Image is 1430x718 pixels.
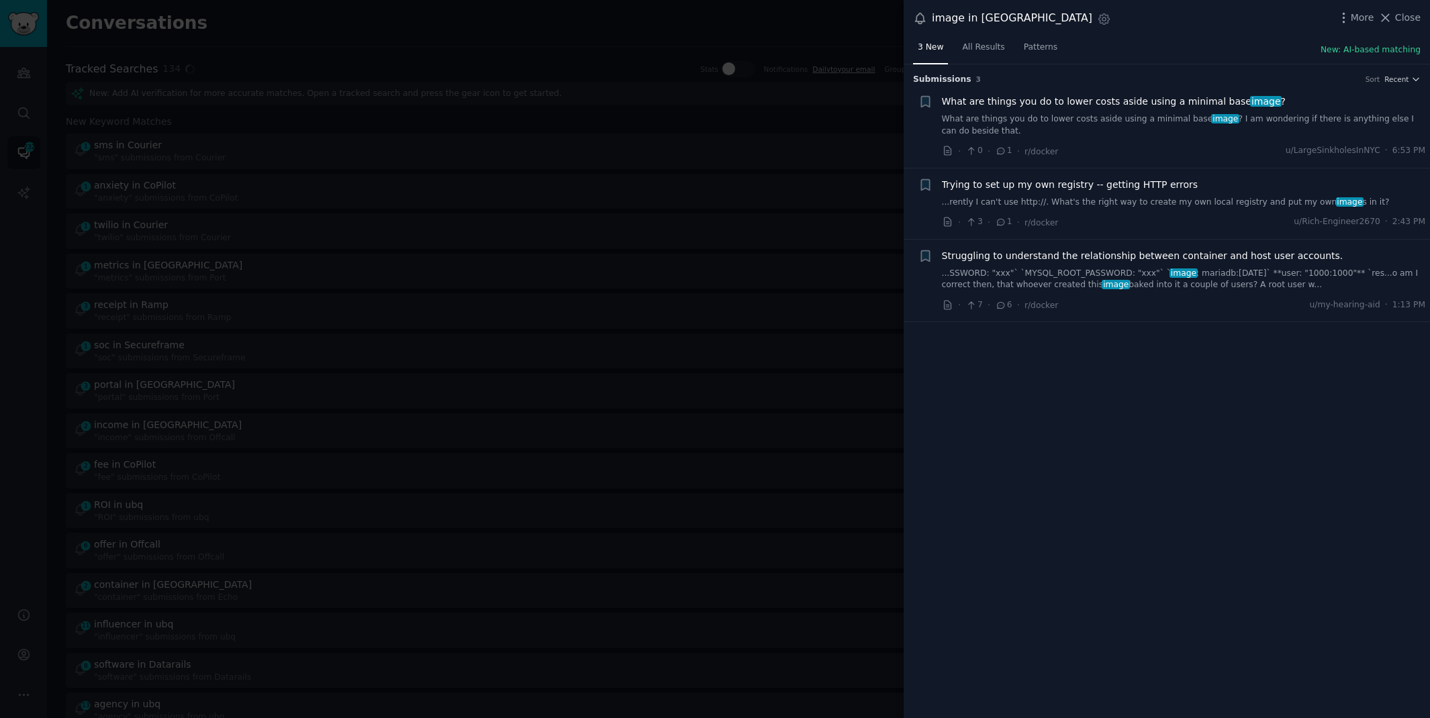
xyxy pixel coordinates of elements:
span: · [1017,298,1020,312]
a: ...SSWORD: "xxx"` `MYSQL_ROOT_PASSWORD: "xxx"` `image: mariadb:[DATE]` **user: "1000:1000"** `res... [942,268,1426,291]
span: 3 [976,75,981,83]
span: Submission s [913,74,971,86]
span: u/LargeSinkholesInNYC [1286,145,1380,157]
span: image [1170,268,1198,278]
span: · [1017,215,1020,229]
span: · [958,298,961,312]
span: All Results [962,42,1004,54]
button: Recent [1384,74,1421,84]
span: r/docker [1024,218,1058,227]
button: Close [1378,11,1421,25]
span: · [1385,145,1388,157]
span: 1 [995,145,1012,157]
span: What are things you do to lower costs aside using a minimal base ? [942,95,1286,109]
span: 3 New [918,42,943,54]
div: image in [GEOGRAPHIC_DATA] [932,10,1092,27]
span: 6 [995,299,1012,311]
a: Struggling to understand the relationship between container and host user accounts. [942,249,1343,263]
span: 1:13 PM [1392,299,1425,311]
span: 7 [965,299,982,311]
a: 3 New [913,37,948,64]
span: u/Rich-Engineer2670 [1294,216,1380,228]
a: ...rently I can't use http://. What's the right way to create my own local registry and put my ow... [942,197,1426,209]
button: More [1337,11,1374,25]
span: · [988,215,990,229]
span: Patterns [1024,42,1057,54]
span: image [1250,96,1282,107]
span: image [1102,280,1130,289]
span: u/my-hearing-aid [1310,299,1380,311]
a: Patterns [1019,37,1062,64]
span: · [1017,144,1020,158]
span: 1 [995,216,1012,228]
span: · [1385,216,1388,228]
button: New: AI-based matching [1321,44,1421,56]
span: r/docker [1024,147,1058,156]
a: What are things you do to lower costs aside using a minimal baseimage? I am wondering if there is... [942,113,1426,137]
div: Sort [1366,74,1380,84]
span: 3 [965,216,982,228]
span: 6:53 PM [1392,145,1425,157]
span: · [958,144,961,158]
span: More [1351,11,1374,25]
span: 2:43 PM [1392,216,1425,228]
span: image [1211,114,1239,123]
span: 0 [965,145,982,157]
span: Recent [1384,74,1409,84]
span: · [988,298,990,312]
span: · [1385,299,1388,311]
a: Trying to set up my own registry -- getting HTTP errors [942,178,1198,192]
span: image [1336,197,1364,207]
span: · [988,144,990,158]
a: What are things you do to lower costs aside using a minimal baseimage? [942,95,1286,109]
span: · [958,215,961,229]
span: r/docker [1024,301,1058,310]
a: All Results [957,37,1009,64]
span: Close [1395,11,1421,25]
